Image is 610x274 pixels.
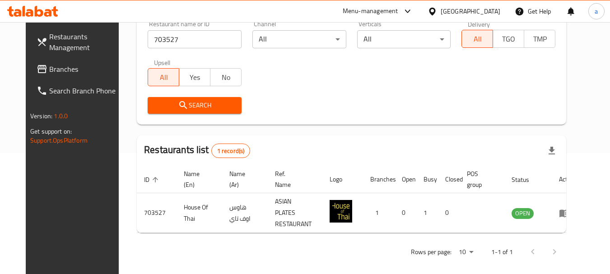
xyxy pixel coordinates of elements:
[30,135,88,146] a: Support.OpsPlatform
[275,168,312,190] span: Ref. Name
[493,30,524,48] button: TGO
[497,33,521,46] span: TGO
[363,166,395,193] th: Branches
[179,68,210,86] button: Yes
[441,6,500,16] div: [GEOGRAPHIC_DATA]
[211,144,251,158] div: Total records count
[49,31,121,53] span: Restaurants Management
[395,166,416,193] th: Open
[438,193,460,233] td: 0
[466,33,489,46] span: All
[268,193,322,233] td: ASIAN PLATES RESTAURANT
[137,193,177,233] td: 703527
[524,30,555,48] button: TMP
[148,30,242,48] input: Search for restaurant name or ID..
[416,193,438,233] td: 1
[395,193,416,233] td: 0
[222,193,268,233] td: هاوس اوف تاي
[144,143,250,158] h2: Restaurants list
[177,193,222,233] td: House Of Thai
[30,110,52,122] span: Version:
[468,21,490,27] label: Delivery
[357,30,451,48] div: All
[322,166,363,193] th: Logo
[363,193,395,233] td: 1
[438,166,460,193] th: Closed
[411,246,452,258] p: Rows per page:
[54,110,68,122] span: 1.0.0
[49,64,121,74] span: Branches
[252,30,346,48] div: All
[184,168,211,190] span: Name (En)
[29,58,128,80] a: Branches
[137,166,583,233] table: enhanced table
[461,30,493,48] button: All
[528,33,552,46] span: TMP
[416,166,438,193] th: Busy
[229,168,257,190] span: Name (Ar)
[154,59,171,65] label: Upsell
[152,71,176,84] span: All
[541,140,563,162] div: Export file
[49,85,121,96] span: Search Branch Phone
[212,147,250,155] span: 1 record(s)
[512,174,541,185] span: Status
[595,6,598,16] span: a
[155,100,234,111] span: Search
[467,168,494,190] span: POS group
[512,208,534,218] span: OPEN
[148,68,179,86] button: All
[552,166,583,193] th: Action
[29,26,128,58] a: Restaurants Management
[29,80,128,102] a: Search Branch Phone
[330,200,352,223] img: House Of Thai
[30,125,72,137] span: Get support on:
[148,97,242,114] button: Search
[210,68,242,86] button: No
[491,246,513,258] p: 1-1 of 1
[343,6,398,17] div: Menu-management
[559,208,576,218] div: Menu
[144,174,161,185] span: ID
[214,71,238,84] span: No
[455,246,477,259] div: Rows per page:
[183,71,207,84] span: Yes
